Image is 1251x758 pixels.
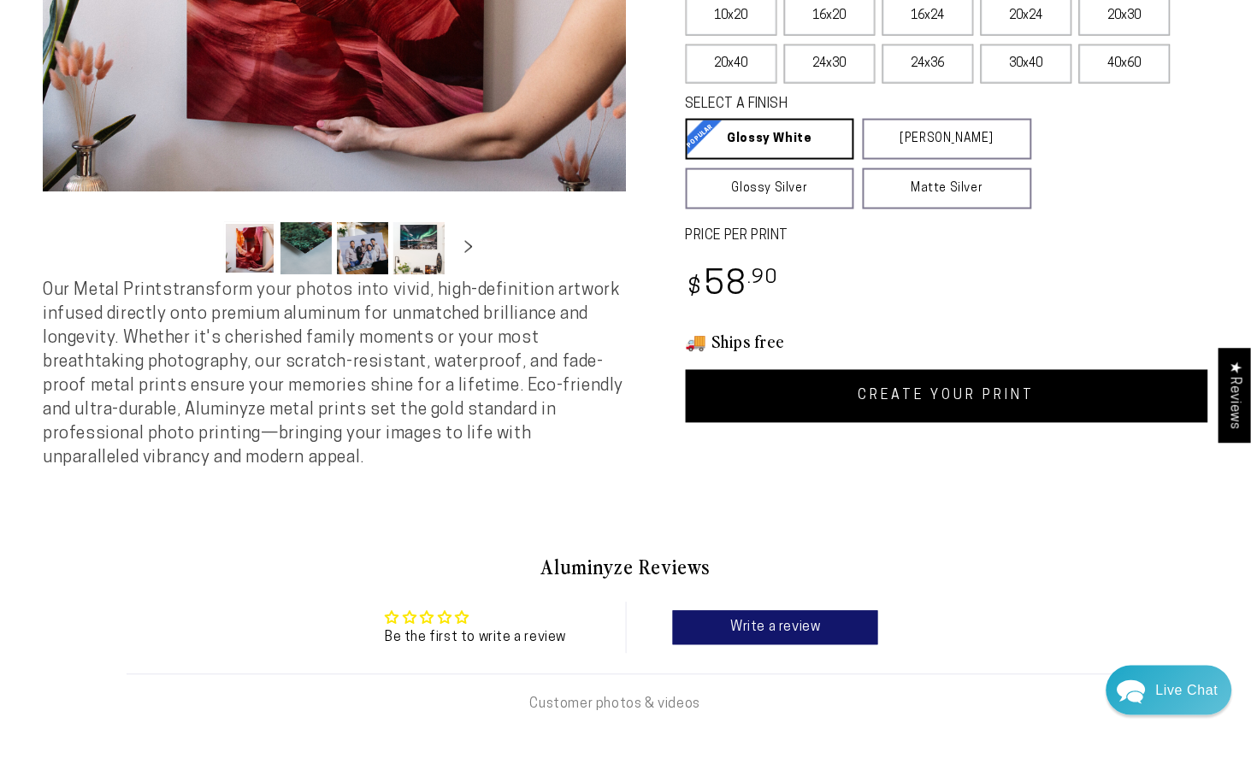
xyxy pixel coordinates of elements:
[115,515,248,543] a: Send a Message
[747,269,778,289] sup: .90
[43,283,623,467] span: Our Metal Prints transform your photos into vivid, high-definition artwork infused directly onto ...
[183,487,231,500] span: Re:amaze
[686,44,777,84] label: 20x40
[1219,348,1251,443] div: Click to open Judge.me floating reviews tab
[686,226,1209,246] label: PRICE PER PRINT
[224,222,275,274] button: Load image 1 in gallery view
[131,491,232,499] span: We run on
[181,230,219,267] button: Slide left
[1156,666,1219,715] div: Contact Us Directly
[686,331,1209,353] h3: 🚚 Ships free
[686,168,855,209] a: Glossy Silver
[688,278,703,301] span: $
[280,222,332,274] button: Load image 2 in gallery view
[385,608,566,629] div: Average rating is 0.00 stars
[1079,44,1171,84] label: 40x60
[863,119,1032,160] a: [PERSON_NAME]
[863,168,1032,209] a: Matte Silver
[686,95,993,115] legend: SELECT A FINISH
[530,696,700,714] div: Customer photos & videos
[882,44,974,84] label: 24x36
[196,26,240,70] img: Helga
[686,119,855,160] a: Glossy White
[450,230,487,267] button: Slide right
[784,44,876,84] label: 24x30
[686,370,1209,423] a: CREATE YOUR PRINT
[385,629,566,648] div: Be the first to write a review
[160,26,204,70] img: John
[981,44,1072,84] label: 30x40
[337,222,388,274] button: Load image 3 in gallery view
[127,553,1125,582] h2: Aluminyze Reviews
[393,222,445,274] button: Load image 4 in gallery view
[1106,666,1232,715] div: Chat widget toggle
[124,26,168,70] img: Marie J
[686,270,779,303] bdi: 58
[25,79,339,94] div: We usually reply in a few hours.
[673,611,878,645] a: Write a review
